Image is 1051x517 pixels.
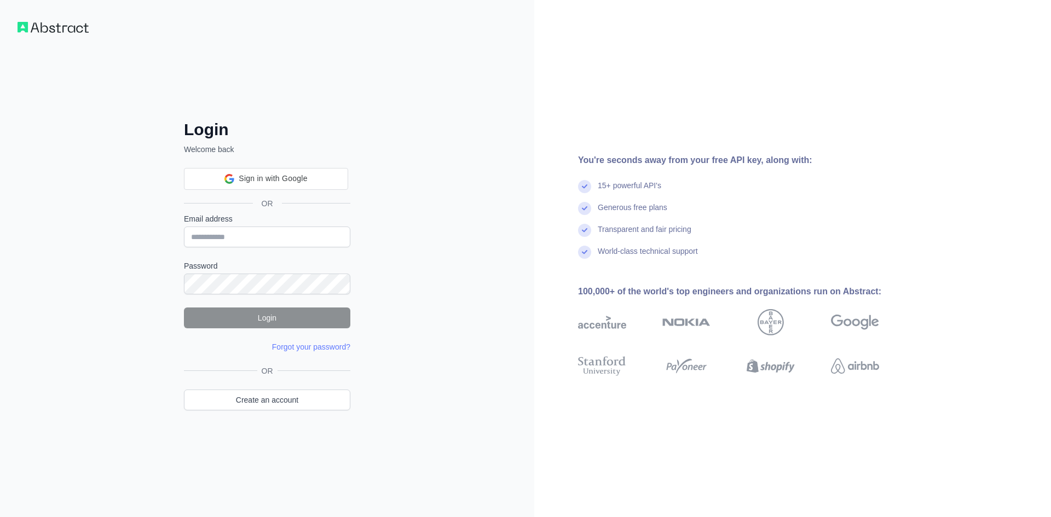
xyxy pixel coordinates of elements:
[578,285,914,298] div: 100,000+ of the world's top engineers and organizations run on Abstract:
[253,198,282,209] span: OR
[184,390,350,410] a: Create an account
[578,246,591,259] img: check mark
[578,309,626,335] img: accenture
[831,354,879,378] img: airbnb
[184,213,350,224] label: Email address
[578,224,591,237] img: check mark
[18,22,89,33] img: Workflow
[184,307,350,328] button: Login
[598,224,691,246] div: Transparent and fair pricing
[578,354,626,378] img: stanford university
[598,180,661,202] div: 15+ powerful API's
[578,180,591,193] img: check mark
[184,120,350,140] h2: Login
[578,154,914,167] div: You're seconds away from your free API key, along with:
[662,309,711,335] img: nokia
[758,309,784,335] img: bayer
[598,202,667,224] div: Generous free plans
[598,246,698,268] div: World-class technical support
[578,202,591,215] img: check mark
[747,354,795,378] img: shopify
[184,168,348,190] div: Sign in with Google
[272,342,350,351] a: Forgot your password?
[257,365,278,376] span: OR
[831,309,879,335] img: google
[239,173,307,184] span: Sign in with Google
[184,260,350,271] label: Password
[662,354,711,378] img: payoneer
[184,144,350,155] p: Welcome back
